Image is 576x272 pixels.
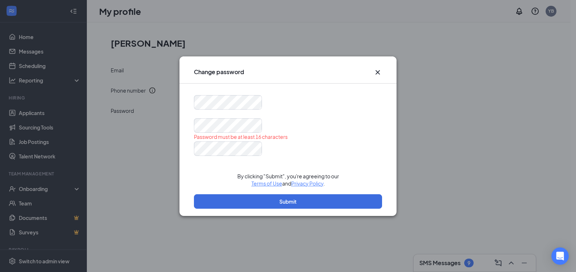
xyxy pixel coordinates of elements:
a: Terms of Use [251,180,282,187]
button: Close [373,68,382,77]
div: By clicking "Submit", you're agreeing to our and . [194,173,382,187]
button: Submit [194,194,382,209]
svg: Cross [373,68,382,77]
div: Open Intercom Messenger [551,247,569,265]
div: Password must be at least 16 characters [194,133,382,141]
a: Privacy Policy [291,180,323,187]
h3: Change password [194,68,244,76]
